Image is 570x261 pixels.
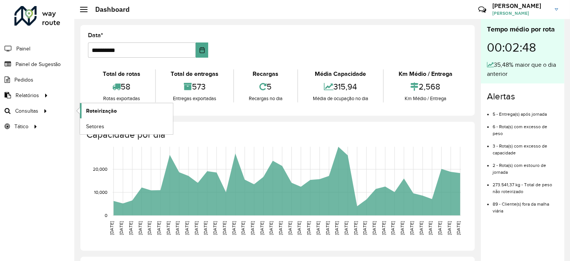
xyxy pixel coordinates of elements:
[194,221,199,235] text: [DATE]
[493,118,558,137] li: 6 - Rota(s) com excesso de peso
[386,69,465,79] div: Km Médio / Entrega
[386,95,465,102] div: Km Médio / Entrega
[109,221,114,235] text: [DATE]
[300,79,381,95] div: 315,94
[493,176,558,195] li: 273.541,37 kg - Total de peso não roteirizado
[105,213,107,218] text: 0
[487,24,558,35] div: Tempo médio por rota
[316,221,320,235] text: [DATE]
[325,221,330,235] text: [DATE]
[306,221,311,235] text: [DATE]
[158,79,231,95] div: 573
[278,221,283,235] text: [DATE]
[86,107,117,115] span: Roteirização
[90,79,153,95] div: 58
[16,45,30,53] span: Painel
[166,221,171,235] text: [DATE]
[447,221,452,235] text: [DATE]
[493,105,558,118] li: 5 - Entrega(s) após jornada
[492,10,549,17] span: [PERSON_NAME]
[400,221,405,235] text: [DATE]
[287,221,292,235] text: [DATE]
[90,95,153,102] div: Rotas exportadas
[362,221,367,235] text: [DATE]
[487,60,558,79] div: 35,48% maior que o dia anterior
[128,221,133,235] text: [DATE]
[487,91,558,102] h4: Alertas
[409,221,414,235] text: [DATE]
[344,221,349,235] text: [DATE]
[300,69,381,79] div: Média Capacidade
[250,221,255,235] text: [DATE]
[231,221,236,235] text: [DATE]
[88,5,130,14] h2: Dashboard
[236,79,295,95] div: 5
[487,35,558,60] div: 00:02:48
[80,103,173,118] a: Roteirização
[94,190,107,195] text: 10,000
[334,221,339,235] text: [DATE]
[222,221,227,235] text: [DATE]
[156,221,161,235] text: [DATE]
[86,123,104,130] span: Setores
[158,69,231,79] div: Total de entregas
[492,2,549,9] h3: [PERSON_NAME]
[16,60,61,68] span: Painel de Sugestão
[493,156,558,176] li: 2 - Rota(s) com estouro de jornada
[86,129,467,140] h4: Capacidade por dia
[456,221,461,235] text: [DATE]
[269,221,273,235] text: [DATE]
[147,221,152,235] text: [DATE]
[88,31,103,40] label: Data
[203,221,208,235] text: [DATE]
[236,69,295,79] div: Recargas
[16,91,39,99] span: Relatórios
[196,42,208,58] button: Choose Date
[80,119,173,134] a: Setores
[386,79,465,95] div: 2,568
[437,221,442,235] text: [DATE]
[419,221,424,235] text: [DATE]
[474,2,490,18] a: Contato Rápido
[90,69,153,79] div: Total de rotas
[119,221,124,235] text: [DATE]
[428,221,433,235] text: [DATE]
[158,95,231,102] div: Entregas exportadas
[259,221,264,235] text: [DATE]
[212,221,217,235] text: [DATE]
[297,221,302,235] text: [DATE]
[240,221,245,235] text: [DATE]
[15,107,38,115] span: Consultas
[381,221,386,235] text: [DATE]
[391,221,396,235] text: [DATE]
[236,95,295,102] div: Recargas no dia
[175,221,180,235] text: [DATE]
[184,221,189,235] text: [DATE]
[300,95,381,102] div: Média de ocupação no dia
[93,167,107,171] text: 20,000
[138,221,143,235] text: [DATE]
[353,221,358,235] text: [DATE]
[14,123,28,130] span: Tático
[493,195,558,214] li: 89 - Cliente(s) fora da malha viária
[14,76,33,84] span: Pedidos
[493,137,558,156] li: 3 - Rota(s) com excesso de capacidade
[372,221,377,235] text: [DATE]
